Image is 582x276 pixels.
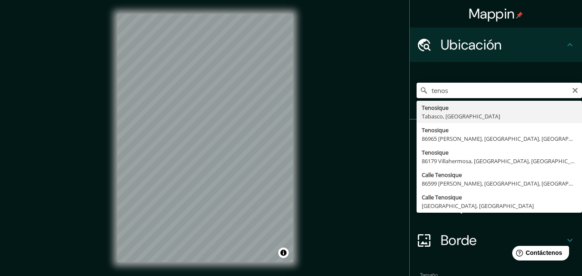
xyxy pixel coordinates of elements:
[410,223,582,257] div: Borde
[422,112,500,120] font: Tabasco, [GEOGRAPHIC_DATA]
[117,14,293,262] canvas: Mapa
[422,171,462,179] font: Calle Tenosique
[417,83,582,98] input: Elige tu ciudad o zona
[422,202,534,210] font: [GEOGRAPHIC_DATA], [GEOGRAPHIC_DATA]
[278,248,289,258] button: Activar o desactivar atribución
[441,36,502,54] font: Ubicación
[572,86,579,94] button: Claro
[410,120,582,154] div: Patas
[410,28,582,62] div: Ubicación
[516,12,523,19] img: pin-icon.png
[505,242,573,267] iframe: Lanzador de widgets de ayuda
[422,126,448,134] font: Tenosique
[422,193,462,201] font: Calle Tenosique
[422,104,448,112] font: Tenosique
[410,154,582,189] div: Estilo
[469,5,515,23] font: Mappin
[410,189,582,223] div: Disposición
[422,149,448,156] font: Tenosique
[441,231,477,249] font: Borde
